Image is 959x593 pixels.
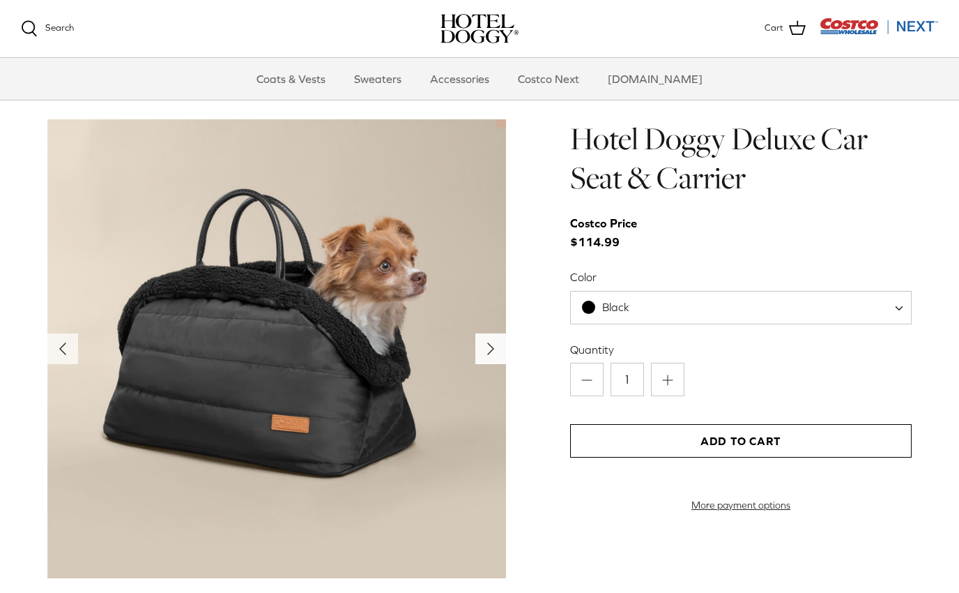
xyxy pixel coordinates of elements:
a: Visit Costco Next [820,27,938,37]
span: Cart [765,21,783,36]
a: Search [21,20,74,37]
span: $114.99 [570,214,651,252]
a: hoteldoggy.com hoteldoggycom [440,14,519,43]
div: Costco Price [570,214,637,233]
h1: Hotel Doggy Deluxe Car Seat & Carrier [570,119,912,198]
button: Previous [47,333,78,364]
button: Next [475,333,506,364]
span: Black [602,301,629,313]
label: Quantity [570,342,912,357]
a: Sweaters [342,58,414,100]
img: Costco Next [820,17,938,35]
a: Accessories [417,58,502,100]
button: Add to Cart [570,424,912,458]
input: Quantity [611,363,644,396]
label: Color [570,269,912,285]
a: More payment options [570,500,912,511]
span: Black [571,300,657,315]
a: [DOMAIN_NAME] [595,58,715,100]
a: Cart [765,20,806,38]
span: Search [45,22,74,33]
span: Black [570,291,912,324]
a: Costco Next [505,58,592,100]
a: Coats & Vests [244,58,338,100]
img: hoteldoggycom [440,14,519,43]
